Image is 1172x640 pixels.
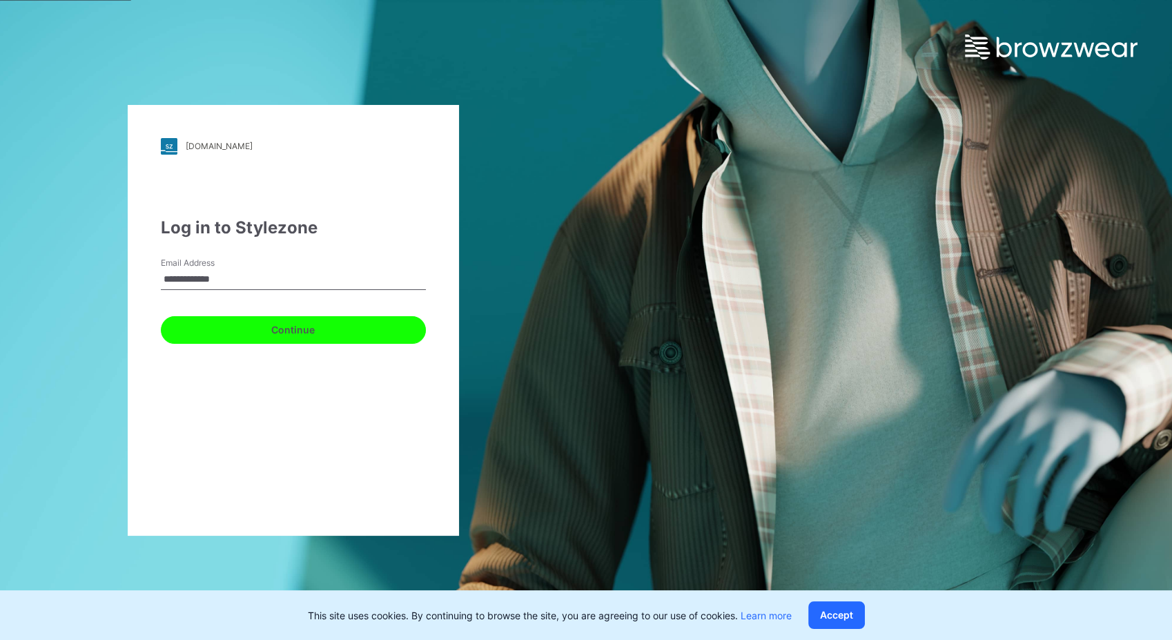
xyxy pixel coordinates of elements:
div: Log in to Stylezone [161,215,426,240]
a: Learn more [741,610,792,621]
button: Continue [161,316,426,344]
img: stylezone-logo.562084cfcfab977791bfbf7441f1a819.svg [161,138,177,155]
button: Accept [808,601,865,629]
div: [DOMAIN_NAME] [186,141,253,151]
label: Email Address [161,257,257,269]
a: [DOMAIN_NAME] [161,138,426,155]
img: browzwear-logo.e42bd6dac1945053ebaf764b6aa21510.svg [965,35,1137,59]
p: This site uses cookies. By continuing to browse the site, you are agreeing to our use of cookies. [308,608,792,623]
